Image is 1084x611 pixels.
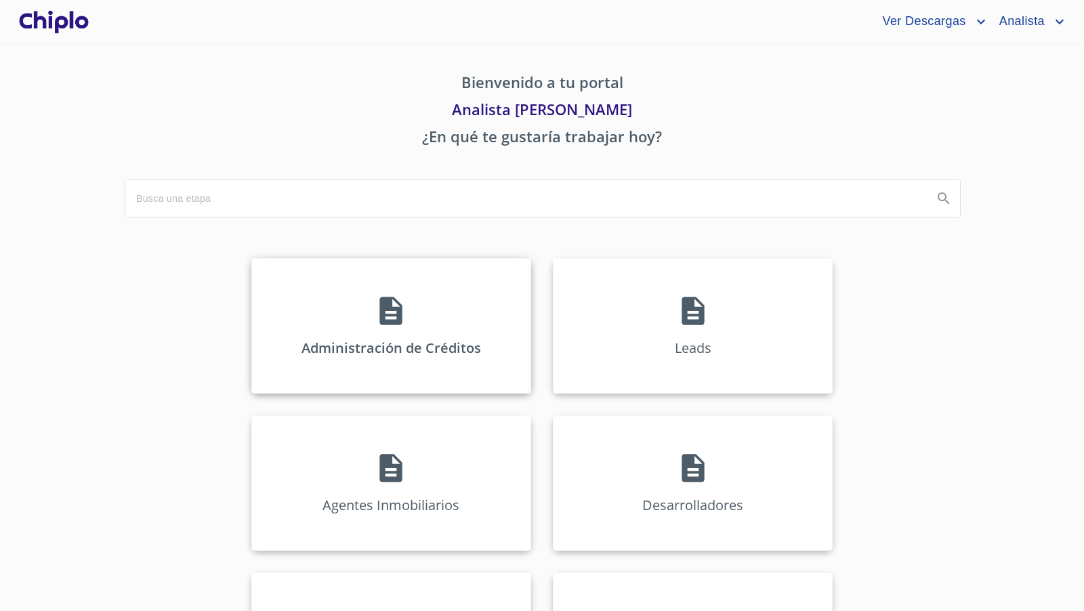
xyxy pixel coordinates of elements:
[872,11,988,33] button: account of current user
[989,11,1068,33] button: account of current user
[989,11,1051,33] span: Analista
[675,339,711,357] p: Leads
[322,496,459,514] p: Agentes Inmobiliarios
[872,11,972,33] span: Ver Descargas
[125,71,959,98] p: Bienvenido a tu portal
[125,98,959,125] p: Analista [PERSON_NAME]
[125,125,959,152] p: ¿En qué te gustaría trabajar hoy?
[642,496,743,514] p: Desarrolladores
[125,180,922,217] input: search
[301,339,481,357] p: Administración de Créditos
[927,182,960,215] button: Search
